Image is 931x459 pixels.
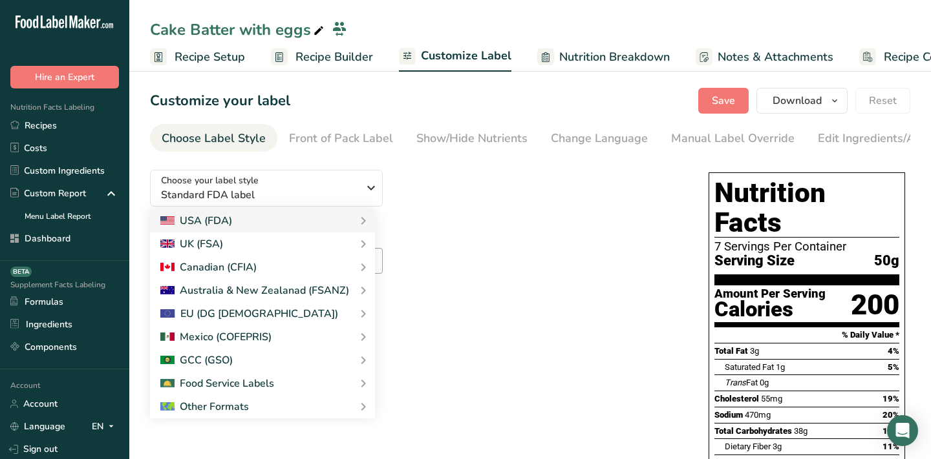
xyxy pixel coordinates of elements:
[714,240,899,253] div: 7 Servings Per Container
[698,88,749,114] button: Save
[874,253,899,269] span: 50g
[161,174,259,187] span: Choose your label style
[712,93,735,108] span: Save
[10,267,32,277] div: BETA
[160,236,223,252] div: UK (FSA)
[160,260,257,275] div: Canadian (CFIA)
[761,394,782,403] span: 55mg
[421,47,511,65] span: Customize Label
[760,378,769,387] span: 0g
[537,43,670,72] a: Nutrition Breakdown
[714,346,748,356] span: Total Fat
[714,300,826,319] div: Calories
[725,362,774,372] span: Saturated Fat
[714,410,743,420] span: Sodium
[883,410,899,420] span: 20%
[773,442,782,451] span: 3g
[160,329,272,345] div: Mexico (COFEPRIS)
[756,88,848,114] button: Download
[794,426,808,436] span: 38g
[10,187,86,200] div: Custom Report
[150,18,326,41] div: Cake Batter with eggs
[851,288,899,322] div: 200
[725,378,746,387] i: Trans
[714,288,826,300] div: Amount Per Serving
[750,346,759,356] span: 3g
[718,48,833,66] span: Notes & Attachments
[671,130,795,147] div: Manual Label Override
[714,394,759,403] span: Cholesterol
[887,415,918,446] div: Open Intercom Messenger
[559,48,670,66] span: Nutrition Breakdown
[160,306,338,321] div: EU (DG [DEMOGRAPHIC_DATA])
[551,130,648,147] div: Change Language
[745,410,771,420] span: 470mg
[855,88,910,114] button: Reset
[399,41,511,72] a: Customize Label
[696,43,833,72] a: Notes & Attachments
[160,399,249,414] div: Other Formats
[150,90,290,112] h1: Customize your label
[883,394,899,403] span: 19%
[776,362,785,372] span: 1g
[714,178,899,238] h1: Nutrition Facts
[725,442,771,451] span: Dietary Fiber
[162,130,266,147] div: Choose Label Style
[714,253,795,269] span: Serving Size
[416,130,528,147] div: Show/Hide Nutrients
[10,66,119,88] button: Hire an Expert
[160,356,175,365] img: 2Q==
[295,48,373,66] span: Recipe Builder
[10,415,65,438] a: Language
[150,170,383,207] button: Choose your label style Standard FDA label
[160,352,233,368] div: GCC (GSO)
[160,376,274,391] div: Food Service Labels
[160,213,232,229] div: USA (FDA)
[714,327,899,343] section: % Daily Value *
[883,426,899,436] span: 14%
[869,93,897,108] span: Reset
[714,426,792,436] span: Total Carbohydrates
[92,419,119,434] div: EN
[271,43,373,72] a: Recipe Builder
[150,43,245,72] a: Recipe Setup
[725,378,758,387] span: Fat
[161,187,358,203] span: Standard FDA label
[888,362,899,372] span: 5%
[175,48,245,66] span: Recipe Setup
[289,130,393,147] div: Front of Pack Label
[883,442,899,451] span: 11%
[160,283,349,298] div: Australia & New Zealanad (FSANZ)
[888,346,899,356] span: 4%
[773,93,822,108] span: Download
